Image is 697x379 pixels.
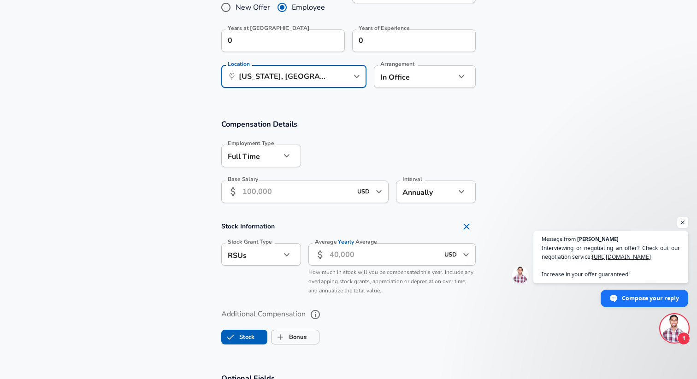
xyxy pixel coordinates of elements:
span: Yearly [338,238,354,246]
label: Employment Type [228,140,274,146]
span: Bonus [272,328,289,346]
label: Base Salary [228,176,258,182]
label: Years of Experience [359,25,409,31]
span: Message from [542,236,576,241]
input: USD [442,247,460,262]
label: Years at [GEOGRAPHIC_DATA] [228,25,309,31]
span: New Offer [236,2,270,13]
div: In Office [374,65,442,88]
span: Compose your reply [622,290,679,306]
input: USD [354,185,373,199]
input: 100,000 [242,181,352,203]
h4: Stock Information [221,217,476,236]
div: RSUs [221,243,281,266]
label: Stock [222,328,254,346]
span: Interviewing or negotiating an offer? Check out our negotiation service: Increase in your offer g... [542,244,680,279]
h3: Compensation Details [221,119,476,129]
label: Location [228,61,249,67]
label: Average Average [315,239,377,245]
button: BonusBonus [271,330,319,344]
input: 40,000 [330,243,439,266]
button: Open [350,70,363,83]
label: Additional Compensation [221,307,476,322]
div: Open chat [661,315,688,342]
input: 7 [352,29,455,52]
button: Open [460,248,473,261]
label: Interval [402,176,422,182]
div: Full Time [221,145,281,167]
span: 1 [677,332,690,345]
button: Remove Section [457,217,476,236]
input: 0 [221,29,325,52]
span: [PERSON_NAME] [577,236,619,241]
button: Open [372,185,385,198]
button: StockStock [221,330,267,344]
label: Stock Grant Type [228,239,272,245]
label: Bonus [272,328,307,346]
label: Arrangement [380,61,414,67]
span: Employee [292,2,325,13]
div: Annually [396,181,455,203]
button: help [307,307,323,322]
span: Stock [222,328,239,346]
span: How much in stock will you be compensated this year. Include any overlapping stock grants, apprec... [308,268,473,294]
